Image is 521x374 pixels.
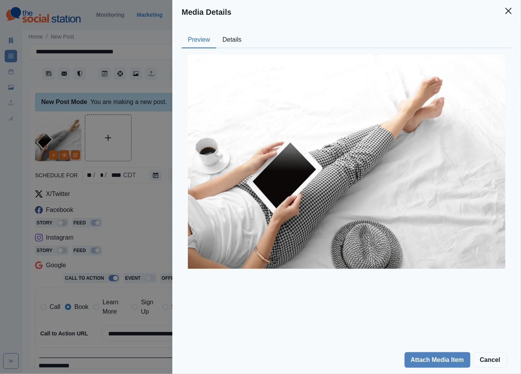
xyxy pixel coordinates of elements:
[474,352,507,368] button: Cancel
[182,32,216,48] button: Preview
[188,55,505,269] img: w2kec6yaixzehvotpyst
[501,3,516,19] button: Close
[216,32,248,48] button: Details
[405,352,470,368] button: Attach Media Item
